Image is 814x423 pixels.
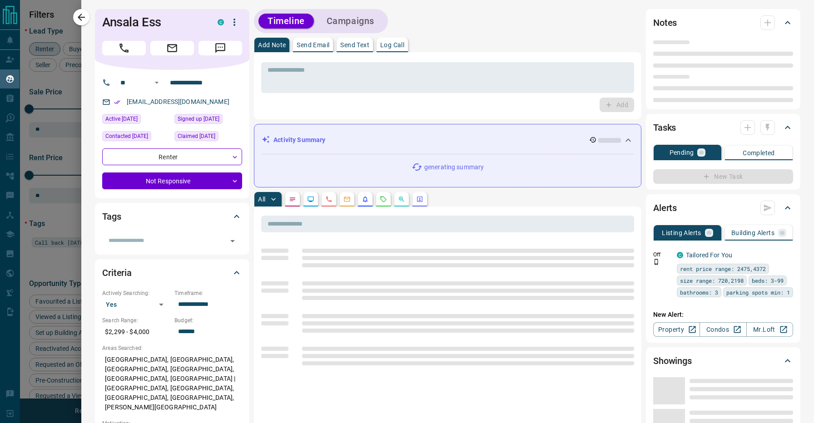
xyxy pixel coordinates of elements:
[653,259,660,265] svg: Push Notification Only
[105,114,138,123] span: Active [DATE]
[700,322,746,337] a: Condos
[226,235,239,247] button: Open
[102,297,170,312] div: Yes
[289,196,296,203] svg: Notes
[416,196,423,203] svg: Agent Actions
[686,251,732,259] a: Tailored For You
[258,14,314,29] button: Timeline
[105,132,148,141] span: Contacted [DATE]
[746,322,793,337] a: Mr.Loft
[114,99,120,105] svg: Email Verified
[362,196,369,203] svg: Listing Alerts
[726,288,790,297] span: parking spots min: 1
[653,15,677,30] h2: Notes
[653,322,700,337] a: Property
[680,264,766,273] span: rent price range: 2475,4372
[102,172,242,189] div: Not Responsive
[653,117,793,138] div: Tasks
[102,15,204,30] h1: Ansala Ess
[258,196,265,202] p: All
[199,41,242,55] span: Message
[653,201,677,215] h2: Alerts
[102,148,242,165] div: Renter
[325,196,333,203] svg: Calls
[178,114,219,123] span: Signed up [DATE]
[743,150,775,156] p: Completed
[102,114,170,127] div: Fri Sep 12 2025
[653,354,692,368] h2: Showings
[127,98,229,105] a: [EMAIL_ADDRESS][DOMAIN_NAME]
[398,196,405,203] svg: Opportunities
[102,209,121,224] h2: Tags
[102,131,170,144] div: Wed Jul 09 2025
[318,14,383,29] button: Campaigns
[297,42,329,48] p: Send Email
[102,206,242,227] div: Tags
[670,149,694,156] p: Pending
[174,316,242,325] p: Budget:
[307,196,314,203] svg: Lead Browsing Activity
[102,289,170,297] p: Actively Searching:
[102,262,242,284] div: Criteria
[102,344,242,352] p: Areas Searched:
[273,135,325,145] p: Activity Summary
[653,350,793,372] div: Showings
[102,316,170,325] p: Search Range:
[262,132,634,148] div: Activity Summary
[424,162,484,172] p: generating summary
[380,196,387,203] svg: Requests
[178,132,215,141] span: Claimed [DATE]
[102,266,132,280] h2: Criteria
[731,230,774,236] p: Building Alerts
[343,196,351,203] svg: Emails
[653,310,793,320] p: New Alert:
[380,42,404,48] p: Log Call
[102,41,146,55] span: Call
[680,276,744,285] span: size range: 720,2198
[150,41,194,55] span: Email
[653,12,793,34] div: Notes
[653,197,793,219] div: Alerts
[174,289,242,297] p: Timeframe:
[752,276,784,285] span: beds: 3-99
[102,352,242,415] p: [GEOGRAPHIC_DATA], [GEOGRAPHIC_DATA], [GEOGRAPHIC_DATA], [GEOGRAPHIC_DATA], [GEOGRAPHIC_DATA], [G...
[340,42,369,48] p: Send Text
[218,19,224,25] div: condos.ca
[174,114,242,127] div: Tue Jul 01 2025
[680,288,718,297] span: bathrooms: 3
[174,131,242,144] div: Wed Jul 09 2025
[102,325,170,339] p: $2,299 - $4,000
[677,252,683,258] div: condos.ca
[258,42,286,48] p: Add Note
[653,251,671,259] p: Off
[662,230,701,236] p: Listing Alerts
[653,120,676,135] h2: Tasks
[151,77,162,88] button: Open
